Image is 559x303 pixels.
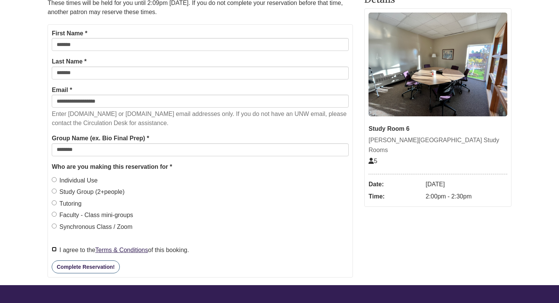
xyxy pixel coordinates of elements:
label: Group Name (ex. Bio Final Prep) * [52,133,149,143]
p: Enter [DOMAIN_NAME] or [DOMAIN_NAME] email addresses only. If you do not have an UNW email, pleas... [52,109,349,128]
input: Synchronous Class / Zoom [52,224,57,228]
label: I agree to the of this booking. [52,245,189,255]
input: I agree to theTerms & Conditionsof this booking. [52,247,57,252]
img: Study Room 6 [368,13,507,116]
input: Faculty - Class mini-groups [52,212,57,217]
dd: 2:00pm - 2:30pm [426,190,507,203]
label: First Name * [52,29,87,38]
label: Study Group (2+people) [52,187,124,197]
input: Individual Use [52,177,57,182]
dd: [DATE] [426,178,507,190]
label: Synchronous Class / Zoom [52,222,132,232]
button: Complete Reservation! [52,260,119,273]
label: Email * [52,85,72,95]
span: The capacity of this space [368,158,377,164]
label: Faculty - Class mini-groups [52,210,133,220]
legend: Who are you making this reservation for * [52,162,349,172]
label: Individual Use [52,176,98,186]
div: [PERSON_NAME][GEOGRAPHIC_DATA] Study Rooms [368,135,507,155]
label: Tutoring [52,199,81,209]
dt: Date: [368,178,422,190]
dt: Time: [368,190,422,203]
input: Study Group (2+people) [52,189,57,194]
div: Study Room 6 [368,124,507,134]
label: Last Name * [52,57,87,67]
a: Terms & Conditions [95,247,148,253]
input: Tutoring [52,200,57,205]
